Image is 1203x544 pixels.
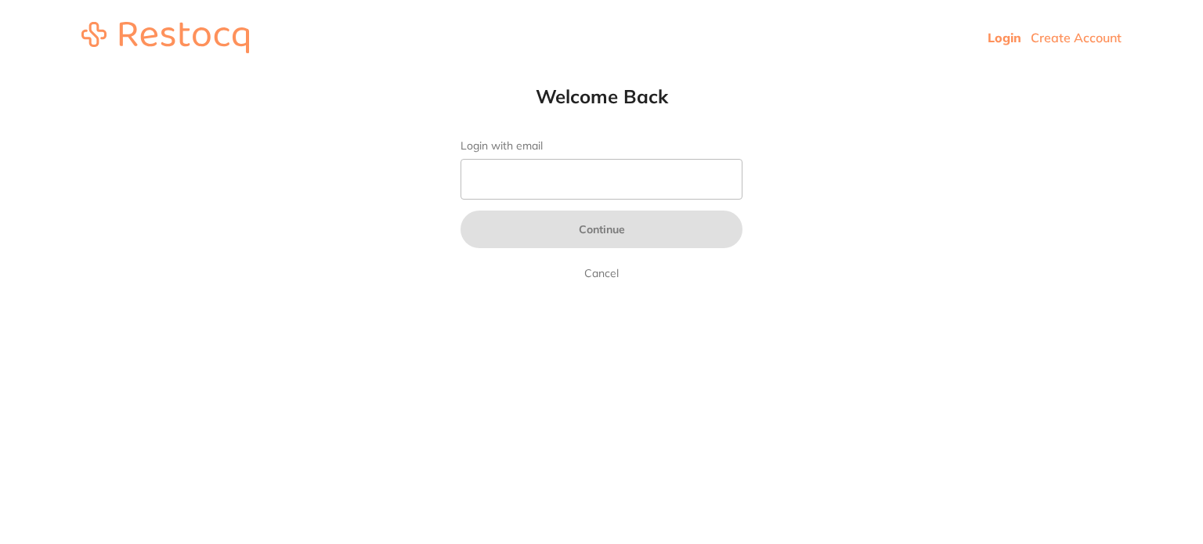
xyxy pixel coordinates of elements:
a: Login [988,30,1021,45]
label: Login with email [461,139,742,153]
a: Cancel [581,264,622,283]
button: Continue [461,211,742,248]
a: Create Account [1031,30,1122,45]
img: restocq_logo.svg [81,22,249,53]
